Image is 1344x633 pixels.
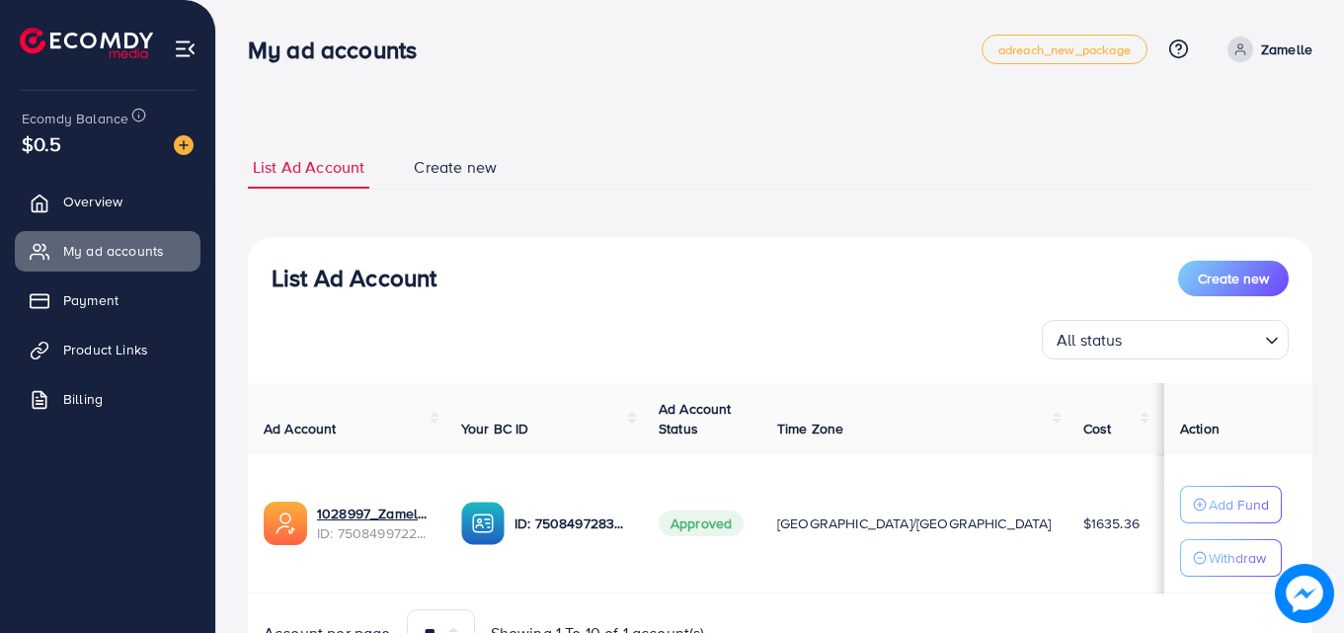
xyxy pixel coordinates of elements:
[272,264,436,292] h3: List Ad Account
[317,523,430,543] span: ID: 7508499722077192209
[63,340,148,359] span: Product Links
[20,28,153,58] img: logo
[659,399,732,438] span: Ad Account Status
[1083,419,1112,438] span: Cost
[15,280,200,320] a: Payment
[777,514,1052,533] span: [GEOGRAPHIC_DATA]/[GEOGRAPHIC_DATA]
[317,504,430,523] a: 1028997_Zamelle Pakistan_1748208831279
[174,135,194,155] img: image
[253,156,364,179] span: List Ad Account
[1042,320,1289,359] div: Search for option
[982,35,1147,64] a: adreach_new_package
[1198,269,1269,288] span: Create new
[15,330,200,369] a: Product Links
[414,156,497,179] span: Create new
[174,38,197,60] img: menu
[1209,493,1269,516] p: Add Fund
[1053,326,1127,355] span: All status
[15,182,200,221] a: Overview
[1129,322,1257,355] input: Search for option
[264,419,337,438] span: Ad Account
[659,511,744,536] span: Approved
[248,36,433,64] h3: My ad accounts
[514,512,627,535] p: ID: 7508497283386933255
[63,192,122,211] span: Overview
[63,389,103,409] span: Billing
[15,379,200,419] a: Billing
[998,43,1131,56] span: adreach_new_package
[1220,37,1312,62] a: Zamelle
[63,290,119,310] span: Payment
[1180,486,1282,523] button: Add Fund
[22,109,128,128] span: Ecomdy Balance
[1083,514,1140,533] span: $1635.36
[15,231,200,271] a: My ad accounts
[1275,564,1334,623] img: image
[1261,38,1312,61] p: Zamelle
[63,241,164,261] span: My ad accounts
[22,129,62,158] span: $0.5
[317,504,430,544] div: <span class='underline'>1028997_Zamelle Pakistan_1748208831279</span></br>7508499722077192209
[1209,546,1266,570] p: Withdraw
[264,502,307,545] img: ic-ads-acc.e4c84228.svg
[1178,261,1289,296] button: Create new
[777,419,843,438] span: Time Zone
[1180,539,1282,577] button: Withdraw
[461,419,529,438] span: Your BC ID
[461,502,505,545] img: ic-ba-acc.ded83a64.svg
[1180,419,1220,438] span: Action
